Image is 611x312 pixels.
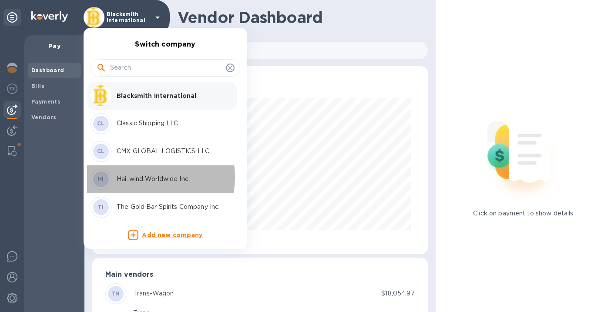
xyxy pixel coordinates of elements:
[98,204,104,210] b: TI
[117,174,226,184] p: Hai-wind Worldwide Inc
[142,231,202,240] p: Add new company
[98,176,104,182] b: HI
[97,120,105,127] b: CL
[110,61,222,74] input: Search
[97,148,105,154] b: CL
[117,119,226,128] p: Classic Shipping LLC
[117,147,226,156] p: CMX GLOBAL LOGISTICS LLC
[117,202,226,211] p: The Gold Bar Spirits Company Inc.
[117,91,226,100] p: Blacksmith International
